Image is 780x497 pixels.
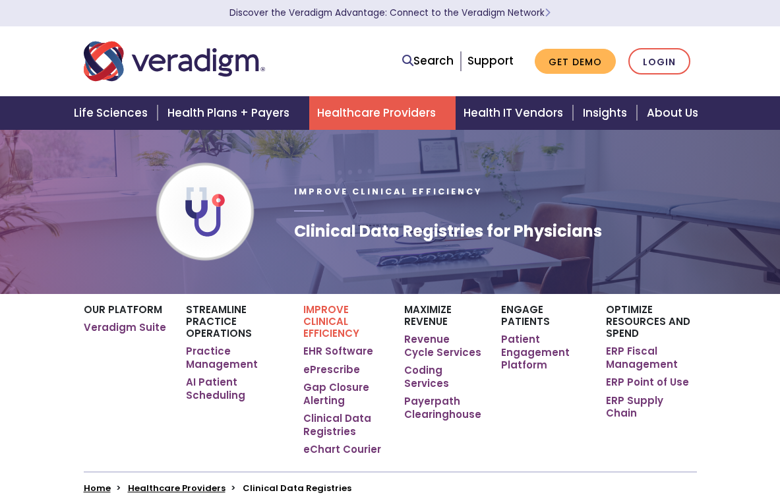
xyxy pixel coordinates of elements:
[535,49,616,74] a: Get Demo
[456,96,575,130] a: Health IT Vendors
[606,345,697,370] a: ERP Fiscal Management
[404,333,481,359] a: Revenue Cycle Services
[294,222,602,241] h1: Clinical Data Registries for Physicians
[84,482,111,494] a: Home
[545,7,551,19] span: Learn More
[404,395,481,421] a: Payerpath Clearinghouse
[186,345,284,370] a: Practice Management
[303,443,381,456] a: eChart Courier
[229,7,551,19] a: Discover the Veradigm Advantage: Connect to the Veradigm NetworkLearn More
[303,345,373,358] a: EHR Software
[128,482,225,494] a: Healthcare Providers
[303,412,384,438] a: Clinical Data Registries
[66,96,160,130] a: Life Sciences
[303,381,384,407] a: Gap Closure Alerting
[294,186,482,197] span: Improve Clinical Efficiency
[628,48,690,75] a: Login
[303,363,360,376] a: ePrescribe
[575,96,639,130] a: Insights
[84,321,166,334] a: Veradigm Suite
[186,376,284,401] a: AI Patient Scheduling
[84,40,265,83] img: Veradigm logo
[309,96,456,130] a: Healthcare Providers
[160,96,309,130] a: Health Plans + Payers
[606,394,697,420] a: ERP Supply Chain
[402,52,454,70] a: Search
[467,53,514,69] a: Support
[606,376,689,389] a: ERP Point of Use
[501,333,586,372] a: Patient Engagement Platform
[404,364,481,390] a: Coding Services
[639,96,714,130] a: About Us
